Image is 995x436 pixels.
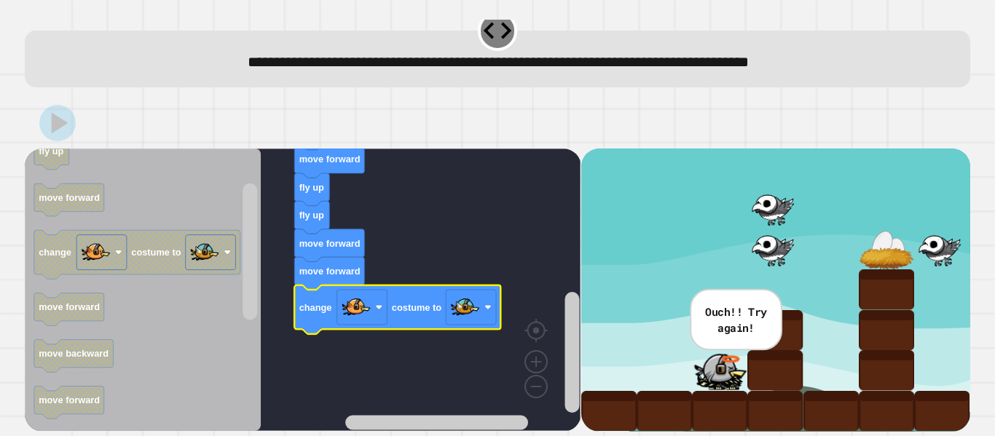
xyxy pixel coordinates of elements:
[39,146,63,156] text: fly up
[25,148,581,431] div: Blockly Workspace
[39,192,100,203] text: move forward
[39,395,100,405] text: move forward
[39,247,71,258] text: change
[703,304,769,336] p: Ouch!! Try again!
[299,266,361,277] text: move forward
[39,301,100,312] text: move forward
[299,210,324,221] text: fly up
[299,154,361,165] text: move forward
[132,247,181,258] text: costume to
[39,348,109,359] text: move backward
[392,302,441,313] text: costume to
[299,238,361,249] text: move forward
[299,302,332,313] text: change
[299,182,324,193] text: fly up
